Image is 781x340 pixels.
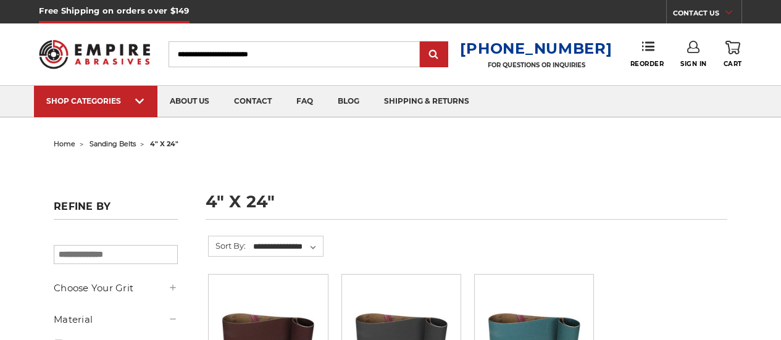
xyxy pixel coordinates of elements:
a: CONTACT US [673,6,741,23]
h5: Material [54,312,178,327]
select: Sort By: [251,238,323,256]
h5: Choose Your Grit [54,281,178,296]
span: Sign In [680,60,707,68]
a: Reorder [630,41,664,67]
span: Cart [724,60,742,68]
span: Reorder [630,60,664,68]
span: 4" x 24" [150,139,178,148]
a: Cart [724,41,742,68]
a: [PHONE_NUMBER] [460,39,612,57]
h5: Refine by [54,201,178,220]
a: blog [325,86,372,117]
div: SHOP CATEGORIES [46,96,145,106]
a: contact [222,86,284,117]
a: home [54,139,75,148]
h1: 4" x 24" [206,193,727,220]
img: Empire Abrasives [39,33,149,76]
a: sanding belts [90,139,136,148]
p: FOR QUESTIONS OR INQUIRIES [460,61,612,69]
a: about us [157,86,222,117]
a: faq [284,86,325,117]
label: Sort By: [209,236,246,255]
input: Submit [422,43,446,67]
a: shipping & returns [372,86,482,117]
